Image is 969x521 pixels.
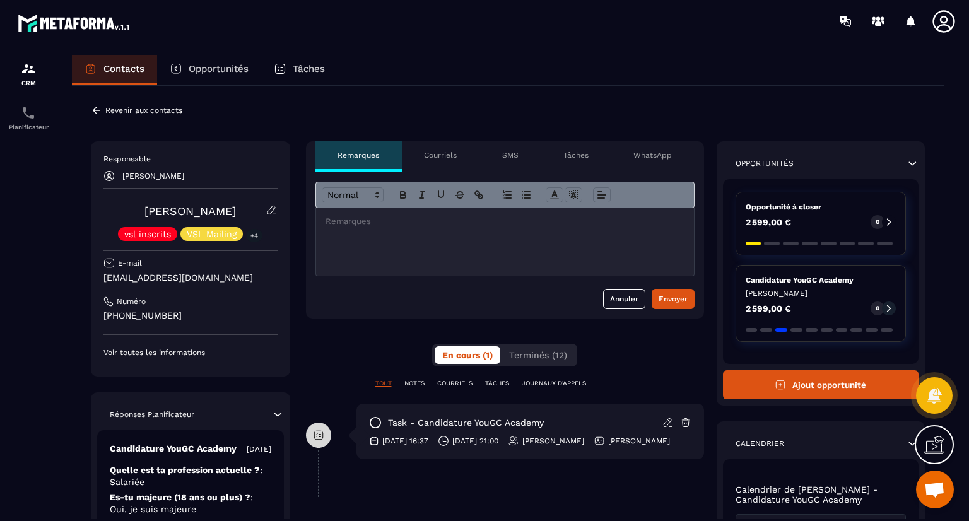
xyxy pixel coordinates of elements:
p: E-mail [118,258,142,268]
p: Es-tu majeure (18 ans ou plus) ? [110,491,271,515]
p: Revenir aux contacts [105,106,182,115]
p: Candidature YouGC Academy [110,443,237,455]
p: Courriels [424,150,457,160]
p: [DATE] [247,444,271,454]
p: [PERSON_NAME] [746,288,896,298]
p: SMS [502,150,519,160]
p: Responsable [103,154,278,164]
p: TOUT [375,379,392,388]
span: En cours (1) [442,350,493,360]
a: schedulerschedulerPlanificateur [3,96,54,140]
p: Tâches [293,63,325,74]
p: [PHONE_NUMBER] [103,310,278,322]
p: Calendrier de [PERSON_NAME] - Candidature YouGC Academy [736,484,907,505]
p: [DATE] 16:37 [382,436,428,446]
p: CRM [3,79,54,86]
p: TÂCHES [485,379,509,388]
p: [PERSON_NAME] [522,436,584,446]
a: [PERSON_NAME] [144,204,236,218]
p: Quelle est ta profession actuelle ? [110,464,271,488]
p: Planificateur [3,124,54,131]
p: [DATE] 21:00 [452,436,498,446]
p: Remarques [338,150,379,160]
button: Terminés (12) [502,346,575,364]
p: Tâches [563,150,589,160]
button: Ajout opportunité [723,370,919,399]
button: En cours (1) [435,346,500,364]
a: Tâches [261,55,338,85]
p: VSL Mailing [187,230,237,238]
a: Ouvrir le chat [916,471,954,508]
p: Voir toutes les informations [103,348,278,358]
p: COURRIELS [437,379,473,388]
img: scheduler [21,105,36,120]
p: Réponses Planificateur [110,409,194,419]
button: Annuler [603,289,645,309]
p: 0 [876,218,879,226]
p: Opportunités [736,158,794,168]
span: Terminés (12) [509,350,567,360]
p: 2 599,00 € [746,304,791,313]
p: Opportunité à closer [746,202,896,212]
img: formation [21,61,36,76]
img: logo [18,11,131,34]
p: Calendrier [736,438,784,448]
p: NOTES [404,379,425,388]
p: Candidature YouGC Academy [746,275,896,285]
p: [PERSON_NAME] [122,172,184,180]
p: Numéro [117,296,146,307]
p: WhatsApp [633,150,672,160]
p: Opportunités [189,63,249,74]
button: Envoyer [652,289,695,309]
a: Opportunités [157,55,261,85]
p: Contacts [103,63,144,74]
p: [EMAIL_ADDRESS][DOMAIN_NAME] [103,272,278,284]
p: 2 599,00 € [746,218,791,226]
div: Envoyer [659,293,688,305]
p: vsl inscrits [124,230,171,238]
p: +4 [246,229,262,242]
p: 0 [876,304,879,313]
p: [PERSON_NAME] [608,436,670,446]
a: formationformationCRM [3,52,54,96]
a: Contacts [72,55,157,85]
p: task - Candidature YouGC Academy [388,417,544,429]
p: JOURNAUX D'APPELS [522,379,586,388]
